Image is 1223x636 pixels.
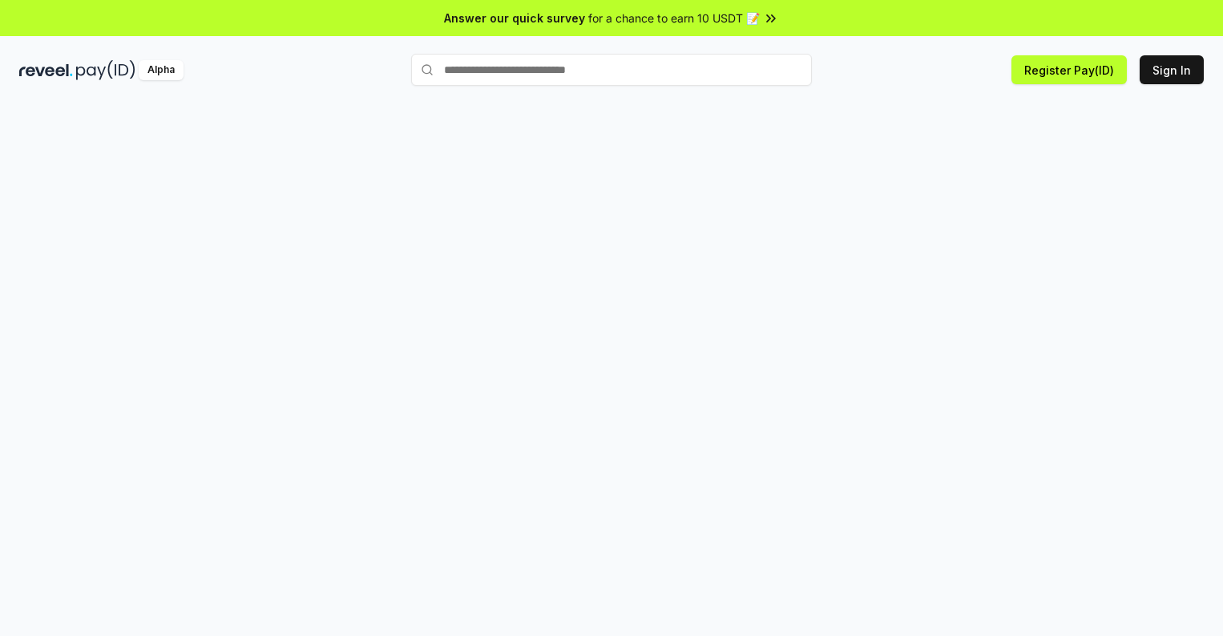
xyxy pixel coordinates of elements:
[1011,55,1127,84] button: Register Pay(ID)
[444,10,585,26] span: Answer our quick survey
[139,60,184,80] div: Alpha
[1140,55,1204,84] button: Sign In
[19,60,73,80] img: reveel_dark
[76,60,135,80] img: pay_id
[588,10,760,26] span: for a chance to earn 10 USDT 📝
